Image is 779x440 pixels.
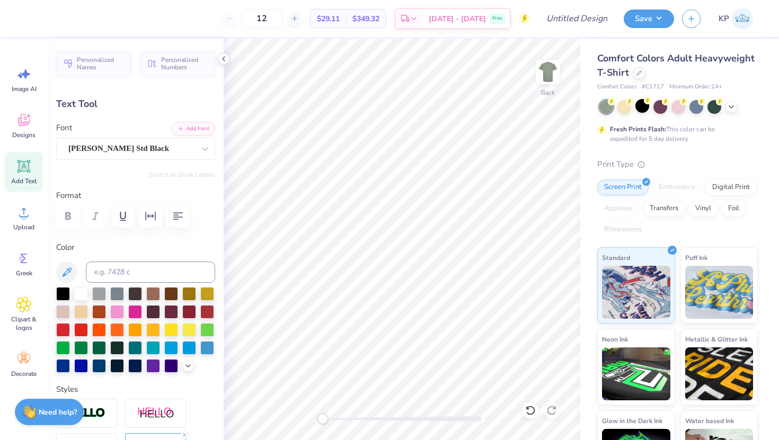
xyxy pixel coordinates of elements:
span: $29.11 [317,13,340,24]
span: Metallic & Glitter Ink [685,334,748,345]
div: Rhinestones [597,222,649,238]
a: KP [714,8,758,29]
label: Styles [56,383,78,396]
div: Vinyl [688,201,718,217]
span: $349.32 [352,13,379,24]
button: Personalized Names [56,51,131,76]
span: Glow in the Dark Ink [602,415,662,426]
strong: Fresh Prints Flash: [610,125,666,133]
span: Minimum Order: 24 + [669,83,722,92]
span: # C1717 [642,83,664,92]
div: Applique [597,201,640,217]
span: Image AI [12,85,37,93]
img: Puff Ink [685,266,754,319]
span: Standard [602,252,630,263]
span: KP [719,13,729,25]
div: Screen Print [597,179,649,195]
span: Comfort Colors Adult Heavyweight T-Shirt [597,52,755,79]
input: e.g. 7428 c [86,262,215,283]
span: Clipart & logos [6,315,41,332]
div: Embroidery [652,179,702,195]
span: Upload [13,223,34,231]
input: Untitled Design [538,8,616,29]
div: Digital Print [705,179,757,195]
span: Free [492,15,502,22]
button: Add Font [172,122,215,136]
span: Puff Ink [685,252,707,263]
span: Add Text [11,177,37,185]
img: Krisha Patel [732,8,753,29]
label: Font [56,122,72,134]
img: Shadow [137,407,174,420]
span: Decorate [11,370,37,378]
div: Print Type [597,158,758,170]
div: Accessibility label [317,414,328,424]
img: Metallic & Glitter Ink [685,347,754,400]
div: This color can be expedited for 5 day delivery. [610,124,740,143]
div: Transfers [643,201,685,217]
span: [DATE] - [DATE] [429,13,486,24]
button: Personalized Numbers [140,51,215,76]
span: Greek [16,269,32,277]
img: Stroke [68,407,105,419]
input: – – [241,9,282,28]
div: Foil [721,201,746,217]
div: Back [541,88,555,97]
label: Format [56,190,215,202]
span: Water based Ink [685,415,734,426]
img: Neon Ink [602,347,670,400]
img: Back [537,61,559,83]
span: Personalized Numbers [161,56,209,71]
button: Save [624,10,674,28]
button: Switch to Greek Letters [149,170,215,179]
strong: Need help? [39,407,77,417]
span: Neon Ink [602,334,628,345]
span: Designs [12,131,36,139]
span: Comfort Colors [597,83,636,92]
div: Text Tool [56,97,215,111]
label: Color [56,241,215,254]
span: Personalized Names [77,56,125,71]
img: Standard [602,266,670,319]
